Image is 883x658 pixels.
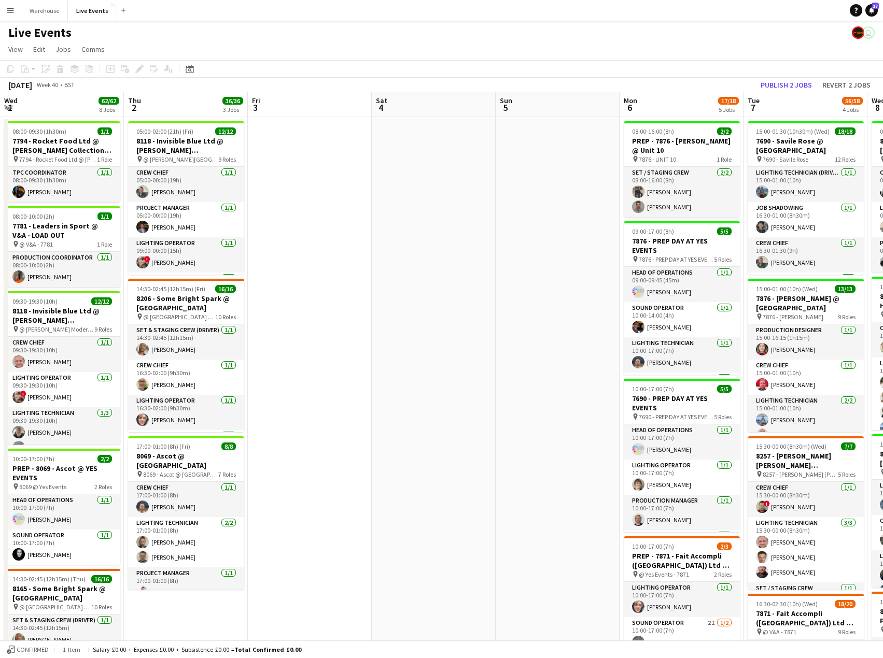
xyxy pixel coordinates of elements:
span: 4 [374,102,387,113]
span: Wed [4,96,18,105]
span: ! [20,391,26,397]
app-card-role: Set / Staging Crew1/1 [748,582,864,618]
span: Tue [748,96,760,105]
h3: 8206 - Some Bright Spark @ [GEOGRAPHIC_DATA] [128,294,244,312]
span: 05:00-02:00 (21h) (Fri) [136,127,193,135]
span: 7690 - PREP DAY AT YES EVENTS [639,413,714,421]
span: @ Yes Events - 7871 [639,570,689,578]
span: 3 [250,102,260,113]
app-card-role: Set & Staging Crew (Driver)1/114:30-02:45 (12h15m)[PERSON_NAME] [128,324,244,360]
span: 08:00-16:00 (8h) [632,127,674,135]
app-card-role: Head of Operations1/110:00-17:00 (7h)[PERSON_NAME] [4,494,120,530]
app-user-avatar: Ollie Rolfe [862,26,875,39]
span: 12/12 [215,127,236,135]
span: Sat [376,96,387,105]
button: Confirmed [5,644,50,655]
span: 2 Roles [714,570,732,578]
h3: 8069 - Ascot @ [GEOGRAPHIC_DATA] [128,451,244,470]
app-job-card: 15:00-01:30 (10h30m) (Wed)18/187690 - Savile Rose @ [GEOGRAPHIC_DATA] 7690 - Savile Rose12 RolesL... [748,121,864,275]
app-card-role: Set & Staging Crew (Driver)1/114:30-02:45 (12h15m)[PERSON_NAME] [4,614,120,650]
div: 08:00-09:30 (1h30m)1/17794 - Rocket Food Ltd @ [PERSON_NAME] Collection - LOAD OUT 7794 - Rocket ... [4,121,120,202]
span: 2/2 [97,455,112,463]
h1: Live Events [8,25,72,40]
app-card-role: Production Designer1/115:00-16:15 (1h15m)[PERSON_NAME] [748,324,864,360]
span: 9 Roles [218,155,236,163]
span: 15:00-01:00 (10h) (Wed) [756,285,818,293]
app-card-role: Lighting Operator1/110:00-17:00 (7h)[PERSON_NAME] [624,460,740,495]
app-card-role: Production Coordinator1/108:00-10:00 (2h)[PERSON_NAME] [4,252,120,287]
a: 17 [865,4,878,17]
span: @ V&A - 7781 [19,240,53,248]
span: ! [764,500,770,507]
app-card-role: Lighting Operator1/109:30-19:30 (10h)![PERSON_NAME] [4,372,120,407]
span: 1 item [59,646,84,653]
span: 5 [498,102,512,113]
div: 08:00-16:00 (8h)2/2PREP - 7876 - [PERSON_NAME] @ Unit 10 7876 - UNIT 101 RoleSet / Staging Crew2/... [624,121,740,217]
app-card-role: Project Manager1/105:00-00:00 (19h)[PERSON_NAME] [128,202,244,237]
span: 2/3 [717,542,732,550]
app-card-role: Production Manager1/110:00-17:00 (7h)[PERSON_NAME] [624,495,740,530]
span: 09:00-17:00 (8h) [632,227,674,235]
span: View [8,45,23,54]
h3: 8257 - [PERSON_NAME] [PERSON_NAME] International @ [GEOGRAPHIC_DATA] [748,451,864,470]
span: 9 Roles [838,628,856,636]
app-card-role: Crew Chief1/115:30-00:00 (8h30m)![PERSON_NAME] [748,482,864,517]
span: 8/8 [221,442,236,450]
span: 18/18 [835,127,856,135]
h3: 8118 - Invisible Blue Ltd @ [PERSON_NAME][GEOGRAPHIC_DATA] [128,136,244,155]
h3: PREP - 8069 - Ascot @ YES EVENTS [4,464,120,482]
span: 17/18 [718,97,739,105]
div: 17:00-01:00 (8h) (Fri)8/88069 - Ascot @ [GEOGRAPHIC_DATA] 8069 - Ascot @ [GEOGRAPHIC_DATA]7 Roles... [128,436,244,590]
span: Jobs [55,45,71,54]
span: 16/16 [215,285,236,293]
span: Thu [128,96,141,105]
div: 8 Jobs [99,106,119,113]
app-card-role: Lighting Technician2/217:00-01:00 (8h)[PERSON_NAME][PERSON_NAME] [128,517,244,567]
span: 7/7 [841,442,856,450]
span: 1 Role [717,155,732,163]
h3: PREP - 7876 - [PERSON_NAME] @ Unit 10 [624,136,740,155]
app-card-role: Lighting Operator1/116:30-02:00 (9h30m)[PERSON_NAME] [128,395,244,430]
app-card-role: Lighting Technician1/110:00-17:00 (7h)[PERSON_NAME] [624,337,740,373]
app-card-role: Lighting Operator1/109:00-00:00 (15h)![PERSON_NAME] [128,237,244,273]
span: 10:00-17:00 (7h) [632,542,674,550]
app-job-card: 14:30-02:45 (12h15m) (Fri)16/168206 - Some Bright Spark @ [GEOGRAPHIC_DATA] @ [GEOGRAPHIC_DATA] -... [128,279,244,432]
app-card-role: Crew Chief1/117:00-01:00 (8h)[PERSON_NAME] [128,482,244,517]
div: 09:00-17:00 (8h)5/57876 - PREP DAY AT YES EVENTS 7876 - PREP DAY AT YES EVENTS5 RolesHead of Oper... [624,221,740,375]
app-card-role: Lighting Operator1/110:00-17:00 (7h)[PERSON_NAME] [624,582,740,617]
div: 5 Jobs [719,106,738,113]
span: 2/2 [717,127,732,135]
app-card-role: Lighting Technician2/215:00-01:00 (10h)[PERSON_NAME][PERSON_NAME] [748,395,864,445]
span: 5 Roles [838,470,856,478]
app-card-role: Sound Operator1/110:00-17:00 (7h)[PERSON_NAME] [4,530,120,565]
a: Edit [29,42,49,56]
span: 7 Roles [218,470,236,478]
span: 8069 - Ascot @ [GEOGRAPHIC_DATA] [143,470,218,478]
button: Publish 2 jobs [756,78,816,92]
span: 15:30-00:00 (8h30m) (Wed) [756,442,826,450]
span: 13/13 [835,285,856,293]
span: Sun [500,96,512,105]
app-card-role: Lighting Technician (Driver)1/115:00-01:00 (10h)[PERSON_NAME] [748,167,864,202]
span: 5 Roles [714,413,732,421]
span: 1/1 [97,127,112,135]
app-card-role: Lighting Technician4/4 [128,430,244,510]
app-card-role: Set / Staging Crew2/208:00-16:00 (8h)[PERSON_NAME][PERSON_NAME] [624,167,740,217]
app-card-role: Job Shadowing1/116:30-01:00 (8h30m)[PERSON_NAME] [748,202,864,237]
app-card-role: Crew Chief1/109:30-19:30 (10h)[PERSON_NAME] [4,337,120,372]
app-job-card: 08:00-10:00 (2h)1/17781 - Leaders in Sport @ V&A - LOAD OUT @ V&A - 77811 RoleProduction Coordina... [4,206,120,287]
app-card-role: Head of Operations1/109:00-09:45 (45m)[PERSON_NAME] [624,267,740,302]
app-card-role: TPC Coordinator1/108:00-09:30 (1h30m)[PERSON_NAME] [4,167,120,202]
app-job-card: 09:30-19:30 (10h)12/128118 - Invisible Blue Ltd @ [PERSON_NAME][GEOGRAPHIC_DATA] @ [PERSON_NAME] ... [4,291,120,445]
span: 8257 - [PERSON_NAME] [PERSON_NAME] International @ [GEOGRAPHIC_DATA] [763,470,838,478]
h3: 7690 - Savile Rose @ [GEOGRAPHIC_DATA] [748,136,864,155]
app-card-role: Sound Operator1/1 [624,530,740,565]
span: 62/62 [99,97,119,105]
span: 5 Roles [714,255,732,263]
h3: 8165 - Some Bright Spark @ [GEOGRAPHIC_DATA] [4,584,120,603]
h3: 7876 - [PERSON_NAME] @ [GEOGRAPHIC_DATA] [748,294,864,312]
span: ! [144,256,150,262]
span: 08:00-10:00 (2h) [12,212,54,220]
